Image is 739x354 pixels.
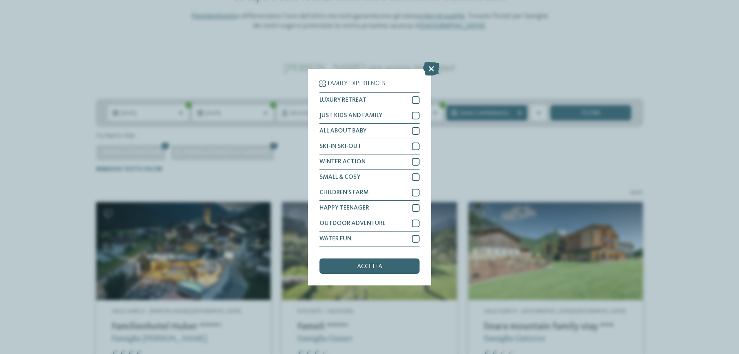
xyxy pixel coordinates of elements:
span: CHILDREN’S FARM [319,190,369,196]
span: OUTDOOR ADVENTURE [319,220,386,226]
span: SMALL & COSY [319,174,360,180]
span: ALL ABOUT BABY [319,128,366,134]
span: JUST KIDS AND FAMILY [319,112,382,119]
span: SKI-IN SKI-OUT [319,143,361,149]
span: HAPPY TEENAGER [319,205,369,211]
span: WATER FUN [319,236,351,242]
span: LUXURY RETREAT [319,97,366,103]
span: Family Experiences [328,81,385,87]
span: WINTER ACTION [319,159,366,165]
span: accetta [357,263,382,270]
